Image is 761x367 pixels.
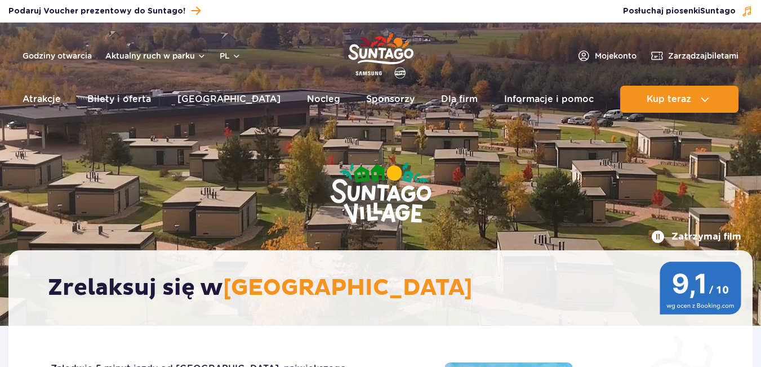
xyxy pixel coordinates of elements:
[660,262,741,315] img: 9,1/10 wg ocen z Booking.com
[651,230,741,244] button: Zatrzymaj film
[220,50,241,61] button: pl
[595,50,637,61] span: Moje konto
[668,50,738,61] span: Zarządzaj biletami
[647,94,691,104] span: Kup teraz
[623,6,736,17] span: Posłuchaj piosenki
[700,7,736,15] span: Suntago
[8,3,201,19] a: Podaruj Voucher prezentowy do Suntago!
[307,86,340,113] a: Nocleg
[23,50,92,61] a: Godziny otwarcia
[177,86,281,113] a: [GEOGRAPHIC_DATA]
[348,28,413,80] a: Park of Poland
[48,274,724,302] h2: Zrelaksuj się w
[105,51,206,60] button: Aktualny ruch w parku
[8,6,185,17] span: Podaruj Voucher prezentowy do Suntago!
[650,49,738,63] a: Zarządzajbiletami
[441,86,478,113] a: Dla firm
[577,49,637,63] a: Mojekonto
[620,86,738,113] button: Kup teraz
[23,86,61,113] a: Atrakcje
[223,274,473,302] span: [GEOGRAPHIC_DATA]
[366,86,415,113] a: Sponsorzy
[285,118,477,269] img: Suntago Village
[87,86,151,113] a: Bilety i oferta
[623,6,753,17] button: Posłuchaj piosenkiSuntago
[504,86,594,113] a: Informacje i pomoc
